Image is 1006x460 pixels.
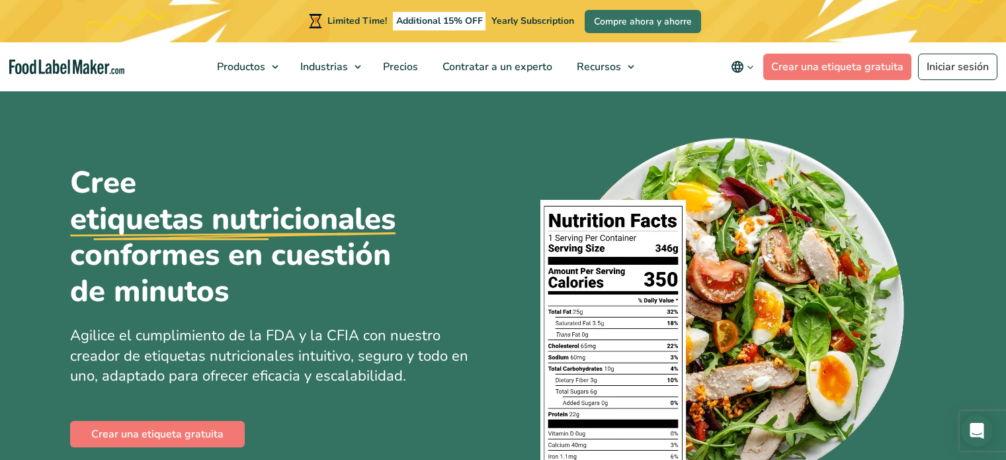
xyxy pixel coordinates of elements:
[296,60,349,74] span: Industrias
[379,60,419,74] span: Precios
[70,201,396,238] u: etiquetas nutricionales
[573,60,622,74] span: Recursos
[70,326,468,387] span: Agilice el cumplimiento de la FDA y la CFIA con nuestro creador de etiquetas nutricionales intuit...
[327,15,387,27] span: Limited Time!
[918,54,997,80] a: Iniciar sesión
[763,54,911,80] a: Crear una etiqueta gratuita
[205,42,285,91] a: Productos
[70,165,427,310] h1: Cree conformes en cuestión de minutos
[439,60,554,74] span: Contratar a un experto
[431,42,562,91] a: Contratar a un experto
[585,10,701,33] a: Compre ahora y ahorre
[288,42,368,91] a: Industrias
[565,42,641,91] a: Recursos
[213,60,267,74] span: Productos
[961,415,993,447] div: Open Intercom Messenger
[70,421,245,447] a: Crear una etiqueta gratuita
[393,12,486,30] span: Additional 15% OFF
[491,15,574,27] span: Yearly Subscription
[371,42,427,91] a: Precios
